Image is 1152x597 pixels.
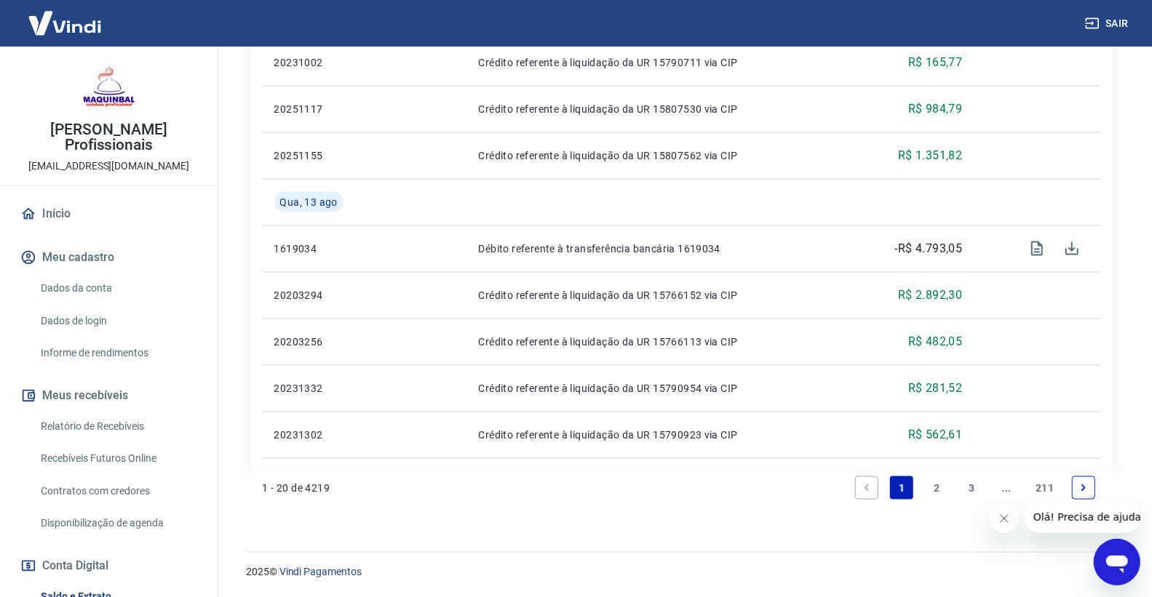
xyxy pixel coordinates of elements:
[890,476,913,500] a: Page 1 is your current page
[263,481,330,495] p: 1 - 20 de 4219
[908,333,963,350] p: R$ 482,05
[274,381,377,396] p: 20231332
[17,380,200,412] button: Meus recebíveis
[274,334,377,349] p: 20203256
[274,102,377,116] p: 20251117
[279,566,362,577] a: Vindi Pagamentos
[1054,231,1089,266] span: Download
[898,287,962,304] p: R$ 2.892,30
[908,380,963,397] p: R$ 281,52
[908,100,963,118] p: R$ 984,79
[274,148,377,163] p: 20251155
[479,428,839,442] p: Crédito referente à liquidação da UR 15790923 via CIP
[80,58,138,116] img: f6ce95d3-a6ad-4fb1-9c65-5e03a0ce469e.jpeg
[280,195,338,209] span: Qua, 13 ago
[1030,476,1060,500] a: Page 211
[960,476,983,500] a: Page 3
[1082,10,1135,37] button: Sair
[479,241,839,256] p: Débito referente à transferência bancária 1619034
[274,428,377,442] p: 20231302
[35,412,200,441] a: Relatório de Recebíveis
[479,55,839,70] p: Crédito referente à liquidação da UR 15790711 via CIP
[12,122,206,153] p: [PERSON_NAME] Profissionais
[995,476,1018,500] a: Jump forward
[35,444,200,473] a: Recebíveis Futuros Online
[1025,501,1140,533] iframe: Mensagem da empresa
[17,241,200,273] button: Meu cadastro
[9,10,122,22] span: Olá! Precisa de ajuda?
[17,550,200,582] button: Conta Digital
[855,476,878,500] a: Previous page
[479,102,839,116] p: Crédito referente à liquidação da UR 15807530 via CIP
[17,198,200,230] a: Início
[17,1,112,45] img: Vindi
[479,288,839,302] p: Crédito referente à liquidação da UR 15766152 via CIP
[246,564,1117,580] p: 2025 ©
[35,273,200,303] a: Dados da conta
[849,470,1100,505] ul: Pagination
[479,334,839,349] p: Crédito referente à liquidação da UR 15766113 via CIP
[274,288,377,302] p: 20203294
[35,338,200,368] a: Informe de rendimentos
[479,381,839,396] p: Crédito referente à liquidação da UR 15790954 via CIP
[28,159,189,174] p: [EMAIL_ADDRESS][DOMAIN_NAME]
[35,306,200,336] a: Dados de login
[479,148,839,163] p: Crédito referente à liquidação da UR 15807562 via CIP
[898,147,962,164] p: R$ 1.351,82
[1020,231,1054,266] span: Visualizar
[925,476,948,500] a: Page 2
[895,240,963,257] p: -R$ 4.793,05
[908,426,963,444] p: R$ 562,61
[908,54,963,71] p: R$ 165,77
[274,241,377,256] p: 1619034
[1072,476,1095,500] a: Next page
[1094,539,1140,585] iframe: Botão para abrir a janela de mensagens
[274,55,377,70] p: 20231002
[35,476,200,506] a: Contratos com credores
[35,508,200,538] a: Disponibilização de agenda
[990,504,1019,533] iframe: Fechar mensagem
